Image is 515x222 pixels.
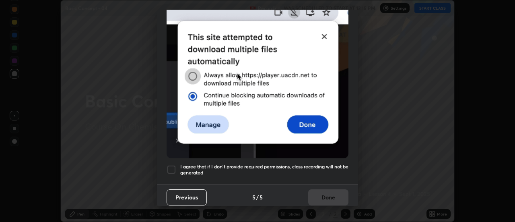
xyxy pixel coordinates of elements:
h4: / [256,193,259,201]
h4: 5 [260,193,263,201]
button: Previous [167,189,207,205]
h4: 5 [252,193,255,201]
h5: I agree that if I don't provide required permissions, class recording will not be generated [180,164,348,176]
